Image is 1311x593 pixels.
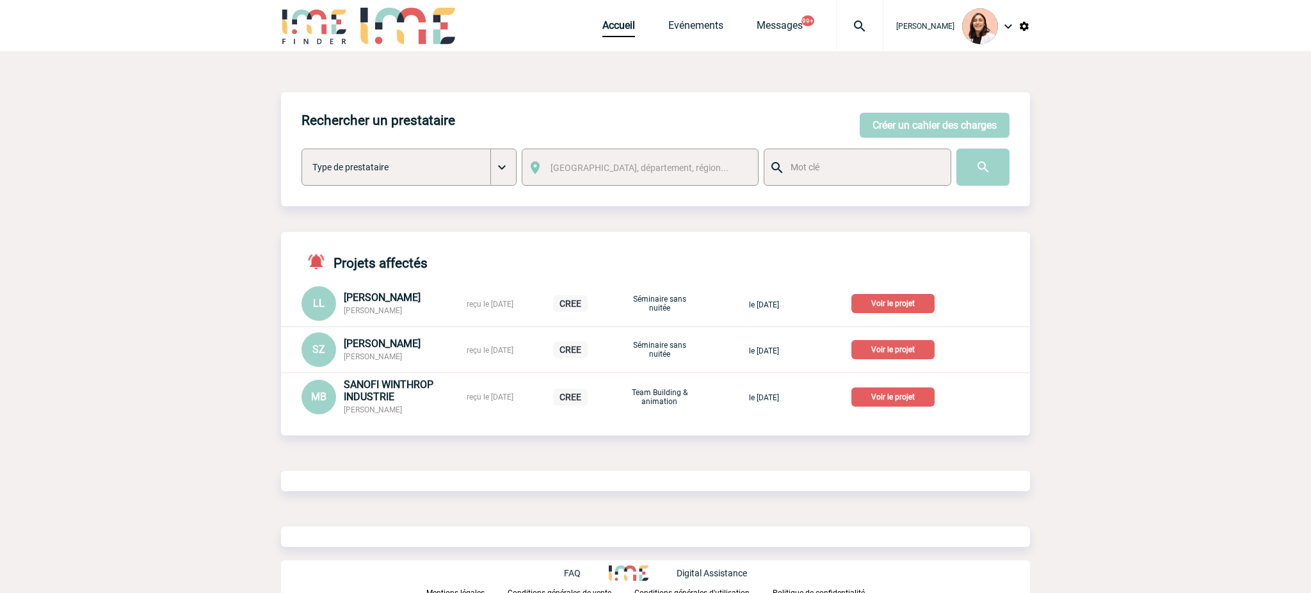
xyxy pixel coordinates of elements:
[344,405,402,414] span: [PERSON_NAME]
[851,343,940,355] a: Voir le projet
[553,341,588,358] p: CREE
[962,8,998,44] img: 129834-0.png
[313,297,325,309] span: LL
[344,378,433,403] span: SANOFI WINTHROP INDUSTRIE
[344,337,421,350] span: [PERSON_NAME]
[302,113,455,128] h4: Rechercher un prestataire
[344,306,402,315] span: [PERSON_NAME]
[281,8,348,44] img: IME-Finder
[749,393,779,402] span: le [DATE]
[609,565,648,581] img: http://www.idealmeetingsevents.fr/
[467,346,513,355] span: reçu le [DATE]
[627,388,691,406] p: Team Building & animation
[627,295,691,313] p: Séminaire sans nuitée
[668,19,723,37] a: Evénements
[307,252,334,271] img: notifications-active-24-px-r.png
[467,300,513,309] span: reçu le [DATE]
[344,352,402,361] span: [PERSON_NAME]
[627,341,691,359] p: Séminaire sans nuitée
[302,252,428,271] h4: Projets affectés
[553,295,588,312] p: CREE
[749,346,779,355] span: le [DATE]
[312,343,325,355] span: SZ
[344,291,421,304] span: [PERSON_NAME]
[677,568,747,578] p: Digital Assistance
[564,568,581,578] p: FAQ
[956,149,1009,186] input: Submit
[896,22,954,31] span: [PERSON_NAME]
[553,389,588,405] p: CREE
[564,566,609,578] a: FAQ
[551,163,728,173] span: [GEOGRAPHIC_DATA], département, région...
[787,159,939,175] input: Mot clé
[851,390,940,402] a: Voir le projet
[851,294,935,313] p: Voir le projet
[851,387,935,407] p: Voir le projet
[311,391,326,403] span: MB
[801,15,814,26] button: 99+
[749,300,779,309] span: le [DATE]
[467,393,513,402] span: reçu le [DATE]
[757,19,803,37] a: Messages
[851,296,940,309] a: Voir le projet
[851,340,935,359] p: Voir le projet
[602,19,635,37] a: Accueil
